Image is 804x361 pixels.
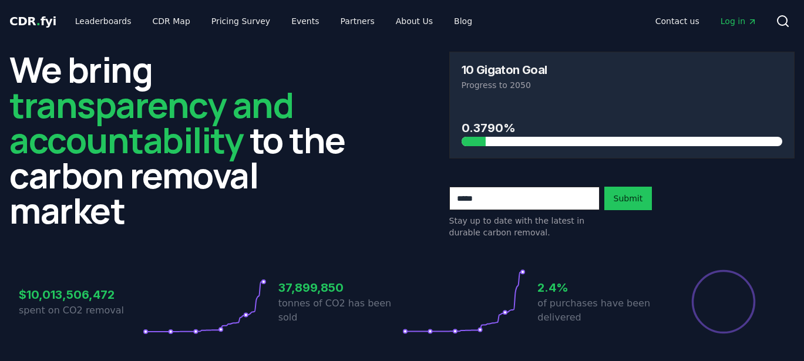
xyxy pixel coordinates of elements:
[19,303,143,318] p: spent on CO2 removal
[449,215,600,238] p: Stay up to date with the latest in durable carbon removal.
[9,13,56,29] a: CDR.fyi
[462,64,547,76] h3: 10 Gigaton Goal
[721,15,757,27] span: Log in
[462,79,783,91] p: Progress to 2050
[331,11,384,32] a: Partners
[462,119,783,137] h3: 0.3790%
[537,279,661,296] h3: 2.4%
[691,269,756,335] div: Percentage of sales delivered
[66,11,482,32] nav: Main
[646,11,766,32] nav: Main
[445,11,482,32] a: Blog
[537,296,661,325] p: of purchases have been delivered
[66,11,141,32] a: Leaderboards
[278,279,402,296] h3: 37,899,850
[646,11,709,32] a: Contact us
[9,52,355,228] h2: We bring to the carbon removal market
[386,11,442,32] a: About Us
[278,296,402,325] p: tonnes of CO2 has been sold
[282,11,328,32] a: Events
[143,11,200,32] a: CDR Map
[36,14,41,28] span: .
[9,14,56,28] span: CDR fyi
[202,11,280,32] a: Pricing Survey
[9,80,293,164] span: transparency and accountability
[711,11,766,32] a: Log in
[604,187,652,210] button: Submit
[19,286,143,303] h3: $10,013,506,472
